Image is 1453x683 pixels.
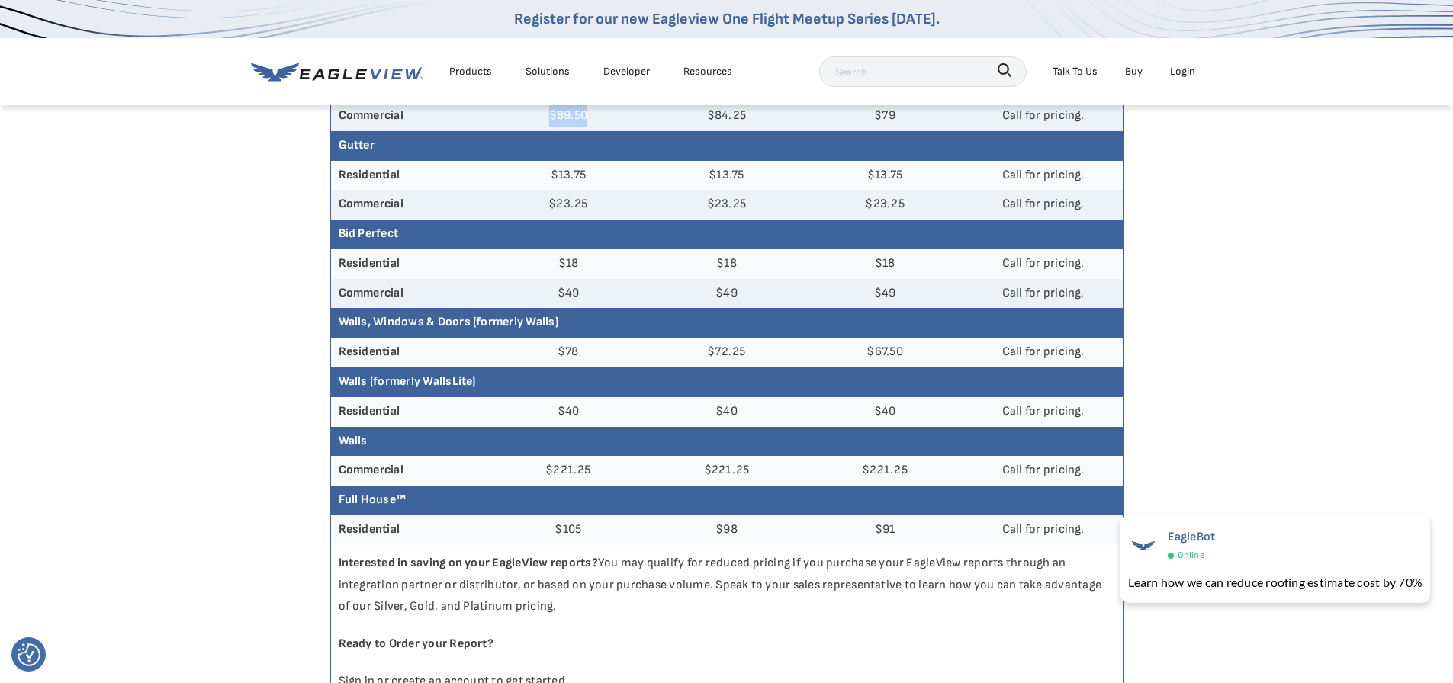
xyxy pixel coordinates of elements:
td: $49 [489,279,648,309]
td: Call for pricing. [964,279,1123,309]
td: Call for pricing. [964,249,1123,279]
td: $78 [489,338,648,367]
th: Commercial [331,279,490,309]
th: Residential [331,397,490,427]
td: $67.50 [805,338,964,367]
td: $221.25 [648,456,806,486]
td: Call for pricing. [964,397,1123,427]
td: $13.75 [805,161,964,191]
td: $40 [489,397,648,427]
div: Talk To Us [1053,62,1098,81]
td: Call for pricing. [964,515,1123,545]
td: $40 [648,397,806,427]
strong: Interested in saving on your EagleView reports? [339,556,598,570]
td: $40 [805,397,964,427]
div: Learn how we can reduce roofing estimate cost by 70% [1128,573,1422,592]
td: $13.75 [648,161,806,191]
td: Call for pricing. [964,456,1123,486]
div: Resources [683,62,732,81]
td: Call for pricing. [964,338,1123,367]
span: Online [1178,547,1204,564]
th: Commercial [331,190,490,220]
th: Walls, Windows & Doors (formerly Walls) [331,308,1123,338]
th: Walls (formerly WallsLite) [331,367,1123,397]
td: $91 [805,515,964,545]
th: Commercial [331,101,490,131]
th: Residential [331,515,490,545]
th: Full House™ [331,486,1123,515]
strong: Ready to Order your Report? [339,637,493,651]
th: Residential [331,338,490,367]
img: EagleBot [1128,530,1159,560]
td: $105 [489,515,648,545]
td: $98 [648,515,806,545]
div: Products [449,62,492,81]
a: Buy [1125,62,1143,81]
td: $49 [648,279,806,309]
td: $89.50 [489,101,648,131]
a: Developer [603,62,650,81]
td: $18 [648,249,806,279]
button: Consent Preferences [18,643,40,666]
div: Solutions [526,62,570,81]
img: Revisit consent button [18,643,40,666]
td: $79 [805,101,964,131]
td: Call for pricing. [964,101,1123,131]
th: Residential [331,249,490,279]
td: $23.25 [805,190,964,220]
span: EagleBot [1168,530,1216,544]
td: $18 [805,249,964,279]
p: You may qualify for reduced pricing if you purchase your EagleView reports through an integration... [331,545,1123,626]
th: Residential [331,161,490,191]
td: $72.25 [648,338,806,367]
th: Bid Perfect [331,220,1123,249]
td: $23.25 [648,190,806,220]
a: Register for our new Eagleview One Flight Meetup Series [DATE]. [514,10,940,28]
div: Login [1170,62,1195,81]
td: $18 [489,249,648,279]
td: $84.25 [648,101,806,131]
td: $221.25 [805,456,964,486]
td: $13.75 [489,161,648,191]
td: $49 [805,279,964,309]
td: $221.25 [489,456,648,486]
th: Commercial [331,456,490,486]
td: $23.25 [489,190,648,220]
input: Search [819,56,1027,87]
td: Call for pricing. [964,190,1123,220]
th: Gutter [331,131,1123,161]
td: Call for pricing. [964,161,1123,191]
th: Walls [331,427,1123,457]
